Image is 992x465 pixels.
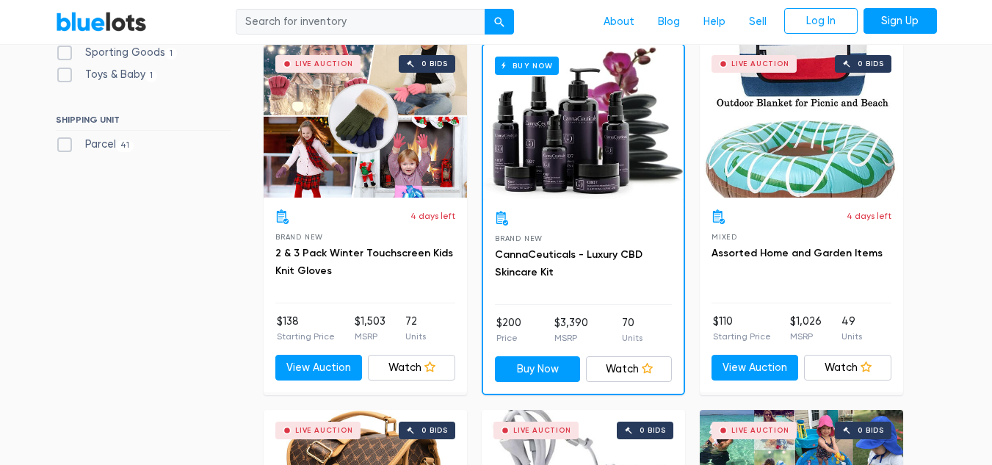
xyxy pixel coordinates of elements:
div: 0 bids [421,427,448,434]
a: View Auction [712,355,799,381]
li: $1,503 [355,314,385,343]
span: 41 [116,140,134,152]
div: 0 bids [640,427,666,434]
a: Live Auction 0 bids [264,43,467,198]
label: Toys & Baby [56,67,158,83]
span: 1 [165,48,178,60]
label: Parcel [56,137,134,153]
a: BlueLots [56,11,147,32]
a: Help [692,8,737,36]
li: $200 [496,315,521,345]
p: MSRP [554,331,588,345]
li: $110 [713,314,771,343]
a: Live Auction 0 bids [700,43,903,198]
div: 0 bids [858,60,884,68]
p: Units [405,330,426,343]
li: $138 [277,314,335,343]
span: 1 [145,71,158,82]
a: Buy Now [495,356,581,383]
label: Sporting Goods [56,45,178,61]
a: Watch [368,355,455,381]
p: Units [841,330,862,343]
span: Brand New [495,234,543,242]
div: Live Auction [513,427,571,434]
input: Search for inventory [236,9,485,35]
a: Buy Now [483,45,684,199]
a: 2 & 3 Pack Winter Touchscreen Kids Knit Gloves [275,247,453,277]
li: $3,390 [554,315,588,345]
div: Live Auction [295,427,353,434]
p: 4 days left [410,209,455,223]
h6: SHIPPING UNIT [56,115,231,131]
a: Watch [586,356,672,383]
a: View Auction [275,355,363,381]
p: 4 days left [847,209,891,223]
p: MSRP [790,330,822,343]
p: Units [622,331,642,345]
a: Sign Up [864,8,937,35]
li: 49 [841,314,862,343]
a: Blog [646,8,692,36]
p: Starting Price [277,330,335,343]
span: Mixed [712,233,737,241]
p: MSRP [355,330,385,343]
h6: Buy Now [495,57,559,75]
div: Live Auction [731,60,789,68]
a: About [592,8,646,36]
a: Assorted Home and Garden Items [712,247,883,259]
div: Live Auction [731,427,789,434]
a: Sell [737,8,778,36]
span: Brand New [275,233,323,241]
p: Starting Price [713,330,771,343]
li: $1,026 [790,314,822,343]
p: Price [496,331,521,345]
a: CannaCeuticals - Luxury CBD Skincare Kit [495,248,642,278]
li: 70 [622,315,642,345]
a: Watch [804,355,891,381]
div: Live Auction [295,60,353,68]
div: 0 bids [858,427,884,434]
a: Log In [784,8,858,35]
li: 72 [405,314,426,343]
div: 0 bids [421,60,448,68]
